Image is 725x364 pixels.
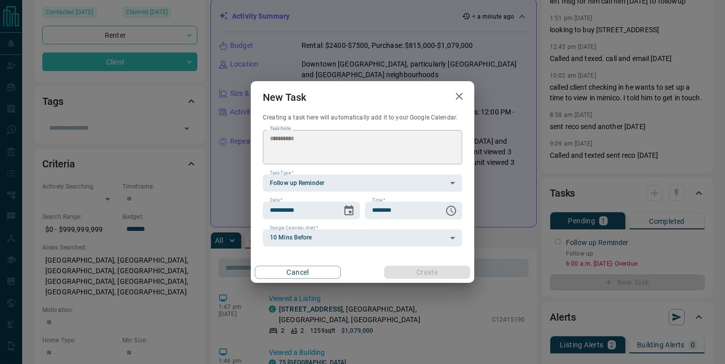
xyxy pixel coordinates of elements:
[339,201,359,221] button: Choose date, selected date is Oct 17, 2025
[270,225,318,231] label: Google Calendar Alert
[263,174,462,192] div: Follow up Reminder
[255,266,341,279] button: Cancel
[263,113,462,122] p: Creating a task here will automatically add it to your Google Calendar.
[372,197,385,204] label: Time
[270,197,282,204] label: Date
[441,201,461,221] button: Choose time, selected time is 6:00 AM
[270,170,294,176] label: Task Type
[263,229,462,247] div: 10 Mins Before
[251,81,318,113] h2: New Task
[270,126,291,132] label: Task Note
